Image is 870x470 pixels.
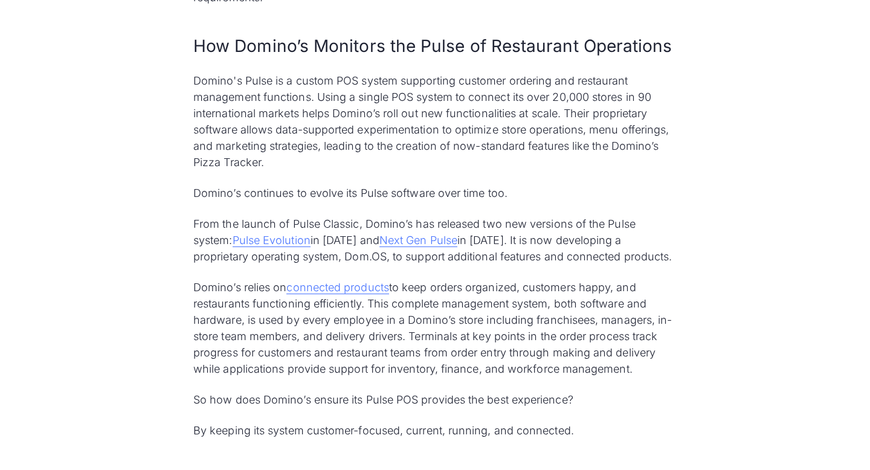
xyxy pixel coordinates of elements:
p: Domino's Pulse is a custom POS system supporting customer ordering and restaurant management func... [193,72,677,170]
a: connected products [286,281,388,294]
p: So how does Domino’s ensure its Pulse POS provides the best experience? [193,391,677,408]
p: By keeping its system customer-focused, current, running, and connected. [193,422,677,439]
p: From the launch of Pulse Classic, Domino’s has released two new versions of the Pulse system: in ... [193,216,677,265]
h2: How Domino’s Monitors the Pulse of Restaurant Operations [193,34,677,58]
a: Next Gen Pulse [379,234,457,247]
a: Pulse Evolution [233,234,311,247]
p: Domino’s relies on to keep orders organized, customers happy, and restaurants functioning efficie... [193,279,677,377]
p: Domino’s continues to evolve its Pulse software over time too. [193,185,677,201]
